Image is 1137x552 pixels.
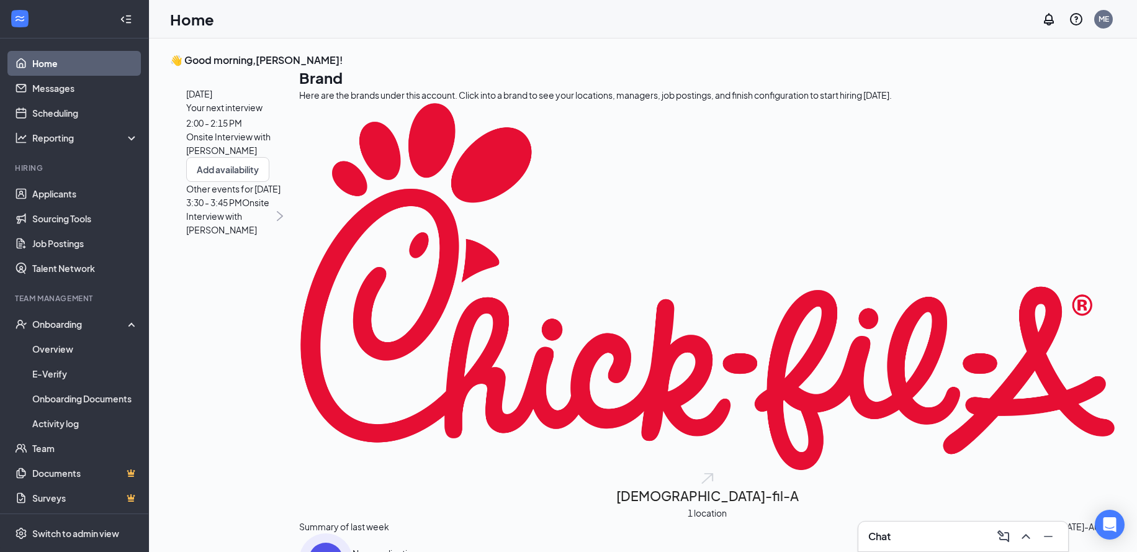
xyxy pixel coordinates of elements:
a: Overview [32,337,138,361]
a: Scheduling [32,101,138,125]
svg: Collapse [120,13,132,25]
span: Summary of last week [299,520,389,533]
a: SurveysCrown [32,486,138,510]
a: E-Verify [32,361,138,386]
svg: Settings [15,527,27,540]
span: Other events for [DATE] [186,182,283,196]
span: Onsite Interview with [PERSON_NAME] [186,197,269,235]
img: open.6027fd2a22e1237b5b06.svg [699,471,716,486]
div: Switch to admin view [32,527,119,540]
svg: Notifications [1041,12,1056,27]
div: Hiring [15,163,136,173]
span: 1 location [688,506,727,520]
div: Open Intercom Messenger [1095,510,1125,540]
a: Onboarding Documents [32,386,138,411]
h2: [DEMOGRAPHIC_DATA]-fil-A [616,486,799,506]
a: Home [32,51,138,76]
svg: ComposeMessage [996,529,1011,544]
a: Activity log [32,411,138,436]
svg: ChevronUp [1018,529,1033,544]
div: Onboarding [32,318,128,330]
span: Onsite Interview with [PERSON_NAME] [186,131,271,156]
button: Minimize [1038,527,1058,546]
button: ComposeMessage [994,527,1013,546]
svg: UserCheck [15,318,27,330]
div: Team Management [15,293,136,304]
button: ChevronUp [1016,527,1036,546]
img: Chick-fil-A [299,102,1116,471]
div: ME [1099,14,1109,24]
svg: Analysis [15,132,27,144]
span: 3:30 - 3:45 PM [186,197,242,208]
button: Add availability [186,157,269,182]
h1: Home [170,9,214,30]
div: Here are the brands under this account. Click into a brand to see your locations, managers, job p... [299,88,1116,102]
a: Sourcing Tools [32,206,138,231]
span: [DATE] [186,87,283,101]
h1: Brand [299,67,1116,88]
span: 2:00 - 2:15 PM [186,117,242,129]
a: Job Postings [32,231,138,256]
span: Your next interview [186,102,263,113]
h3: 👋 Good morning, [PERSON_NAME] ! [170,53,1116,67]
svg: Minimize [1041,529,1056,544]
h3: Chat [868,530,891,543]
a: Messages [32,76,138,101]
a: Talent Network [32,256,138,281]
a: Team [32,436,138,461]
div: Reporting [32,132,139,144]
svg: WorkstreamLogo [14,12,26,25]
span: [DATE] - Aug 23 [1058,520,1116,533]
svg: QuestionInfo [1069,12,1084,27]
a: DocumentsCrown [32,461,138,486]
a: Applicants [32,181,138,206]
